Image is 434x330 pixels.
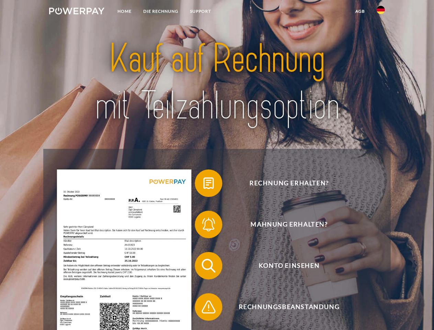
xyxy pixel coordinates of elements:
img: logo-powerpay-white.svg [49,8,104,14]
button: Rechnung erhalten? [195,169,374,197]
button: Konto einsehen [195,252,374,279]
a: DIE RECHNUNG [137,5,184,18]
span: Mahnung erhalten? [205,211,373,238]
button: Mahnung erhalten? [195,211,374,238]
a: agb [349,5,371,18]
img: qb_search.svg [200,257,217,274]
button: Rechnungsbeanstandung [195,293,374,321]
img: qb_warning.svg [200,298,217,316]
a: SUPPORT [184,5,217,18]
span: Konto einsehen [205,252,373,279]
img: qb_bell.svg [200,216,217,233]
a: Home [112,5,137,18]
span: Rechnung erhalten? [205,169,373,197]
img: de [377,6,385,14]
span: Rechnungsbeanstandung [205,293,373,321]
img: title-powerpay_de.svg [66,33,368,132]
img: qb_bill.svg [200,175,217,192]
